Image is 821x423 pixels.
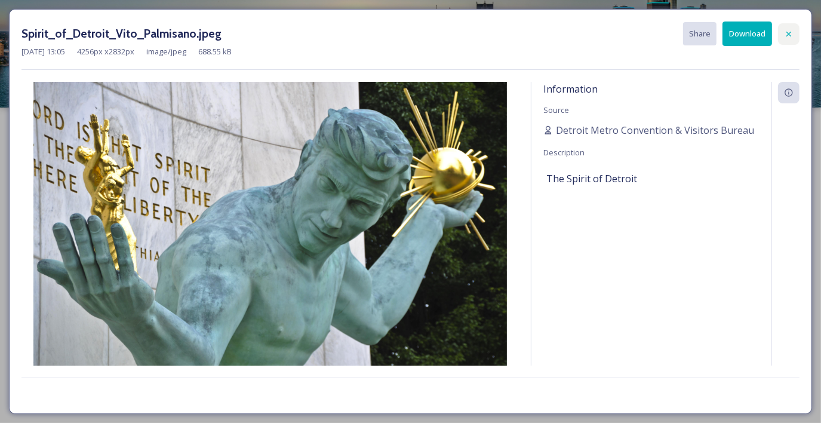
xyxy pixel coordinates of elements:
span: Detroit Metro Convention & Visitors Bureau [556,123,754,137]
span: Source [543,105,569,115]
span: 4256 px x 2832 px [77,46,134,57]
img: Spirit_of_Detroit_Vito_Palmisano.jpeg [21,82,519,397]
button: Share [683,22,717,45]
h3: Spirit_of_Detroit_Vito_Palmisano.jpeg [21,25,222,42]
span: Description [543,147,585,158]
span: The Spirit of Detroit [546,171,637,186]
span: image/jpeg [146,46,186,57]
button: Download [722,22,772,46]
span: 688.55 kB [198,46,232,57]
span: Information [543,82,598,96]
span: [DATE] 13:05 [21,46,65,57]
